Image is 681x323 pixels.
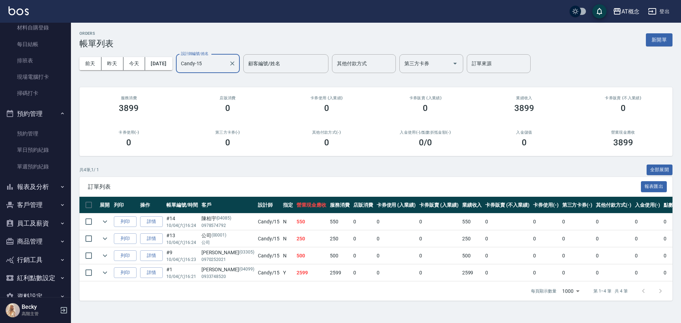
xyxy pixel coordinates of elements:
th: 入金使用(-) [633,197,662,213]
a: 詳情 [140,250,163,261]
h3: 帳單列表 [79,39,113,49]
th: 卡券販賣 (入業績) [417,197,460,213]
th: 卡券使用 (入業績) [375,197,418,213]
td: 0 [351,264,375,281]
td: 0 [633,247,662,264]
a: 預約管理 [3,126,68,142]
td: 250 [460,230,484,247]
th: 設計師 [256,197,282,213]
td: Candy /15 [256,213,282,230]
button: 列印 [114,216,137,227]
p: 每頁顯示數量 [531,288,557,294]
button: AT概念 [610,4,642,19]
button: expand row [100,233,110,244]
button: 預約管理 [3,105,68,123]
button: expand row [100,250,110,261]
td: 0 [483,230,531,247]
button: 昨天 [101,57,123,70]
h3: 3899 [119,103,139,113]
td: 0 [351,230,375,247]
button: 前天 [79,57,101,70]
p: (04099) [239,266,254,273]
h3: 0 [225,138,230,147]
td: 0 [483,213,531,230]
td: 0 [594,247,633,264]
h2: 卡券使用 (入業績) [286,96,367,100]
td: 0 [417,213,460,230]
h3: 服務消費 [88,96,170,100]
td: 0 [351,247,375,264]
button: 行銷工具 [3,251,68,269]
td: 0 [633,213,662,230]
button: 報表匯出 [641,181,667,192]
img: Logo [9,6,29,15]
td: 250 [328,230,351,247]
a: 掃碼打卡 [3,85,68,101]
td: 250 [295,230,328,247]
div: 公司 [201,232,254,239]
td: 550 [295,213,328,230]
a: 排班表 [3,52,68,69]
img: Person [6,303,20,317]
th: 操作 [138,197,165,213]
td: #13 [165,230,200,247]
h2: 店販消費 [187,96,269,100]
td: Y [281,264,295,281]
h3: 0 /0 [419,138,432,147]
td: 0 [417,247,460,264]
td: 0 [483,247,531,264]
h3: 0 [225,103,230,113]
h2: 入金使用(-) /點數折抵金額(-) [384,130,466,135]
div: [PERSON_NAME] [201,249,254,256]
td: Candy /15 [256,230,282,247]
a: 詳情 [140,267,163,278]
p: 10/04 (六) 16:21 [166,273,198,280]
h2: 其他付款方式(-) [286,130,367,135]
td: 550 [460,213,484,230]
th: 店販消費 [351,197,375,213]
td: N [281,213,295,230]
th: 服務消費 [328,197,351,213]
td: 0 [560,213,594,230]
button: 新開單 [646,33,672,46]
a: 新開單 [646,36,672,43]
h3: 0 [522,138,527,147]
p: 0970252021 [201,256,254,263]
th: 指定 [281,197,295,213]
p: 10/04 (六) 16:24 [166,222,198,229]
td: 0 [351,213,375,230]
td: 0 [560,230,594,247]
h3: 0 [621,103,626,113]
button: 報表及分析 [3,178,68,196]
p: 10/04 (六) 16:24 [166,239,198,246]
p: 共 4 筆, 1 / 1 [79,167,99,173]
h2: ORDERS [79,31,113,36]
a: 每日結帳 [3,36,68,52]
a: 報表匯出 [641,183,667,190]
th: 帳單編號/時間 [165,197,200,213]
td: 0 [375,264,418,281]
td: 0 [417,264,460,281]
td: 0 [531,247,560,264]
td: #9 [165,247,200,264]
td: 500 [295,247,328,264]
td: N [281,247,295,264]
th: 卡券使用(-) [531,197,560,213]
td: 2599 [328,264,351,281]
p: (00001) [211,232,227,239]
a: 現場電腦打卡 [3,69,68,85]
h2: 第三方卡券(-) [187,130,269,135]
th: 卡券販賣 (不入業績) [483,197,531,213]
div: 陳柏宇 [201,215,254,222]
td: 0 [531,264,560,281]
button: 列印 [114,267,137,278]
h3: 0 [324,103,329,113]
button: 紅利點數設定 [3,269,68,287]
h5: Becky [22,303,58,311]
th: 客戶 [200,197,256,213]
td: 0 [560,264,594,281]
a: 詳情 [140,233,163,244]
th: 業績收入 [460,197,484,213]
button: 列印 [114,233,137,244]
h3: 3899 [514,103,534,113]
